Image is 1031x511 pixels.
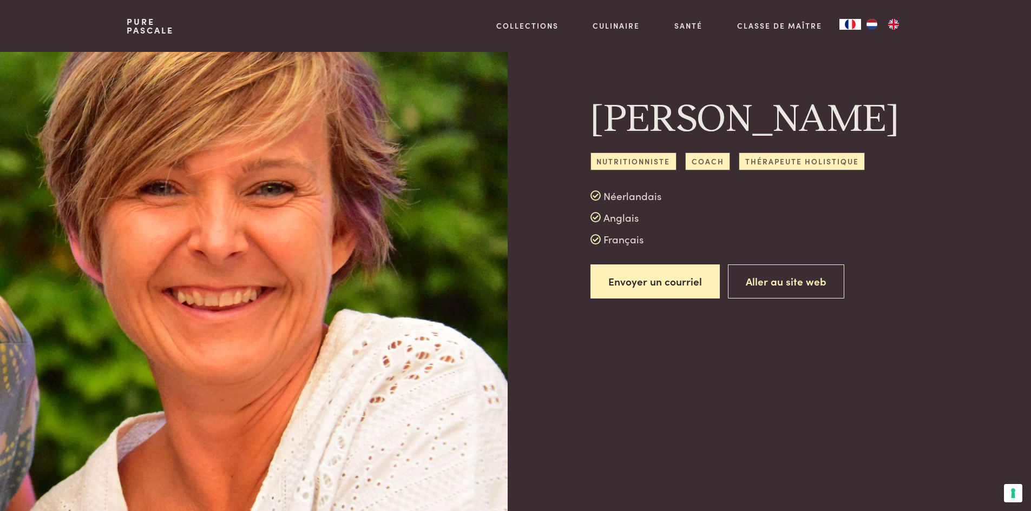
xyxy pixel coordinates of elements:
[739,152,865,170] span: Thérapeute holistique
[728,264,844,298] a: Aller au site web
[861,19,904,30] ul: Language list
[883,19,904,30] a: EN
[737,20,822,31] a: Classe de maître
[861,19,883,30] a: NL
[839,19,904,30] aside: Language selected: Français
[1004,484,1022,502] button: Vos préférences en matière de consentement pour les technologies de suivi
[590,231,904,248] div: Français
[127,17,174,35] a: PurePascale
[839,19,861,30] a: FR
[839,19,861,30] div: Language
[674,20,702,31] a: Santé
[590,95,842,144] h1: [PERSON_NAME]
[590,188,904,204] div: Néerlandais
[685,152,730,170] span: Coach
[590,264,720,298] a: Envoyer un courriel
[590,152,677,170] span: Nutritionniste
[590,209,904,225] div: Anglais
[593,20,640,31] a: Culinaire
[496,20,559,31] a: Collections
